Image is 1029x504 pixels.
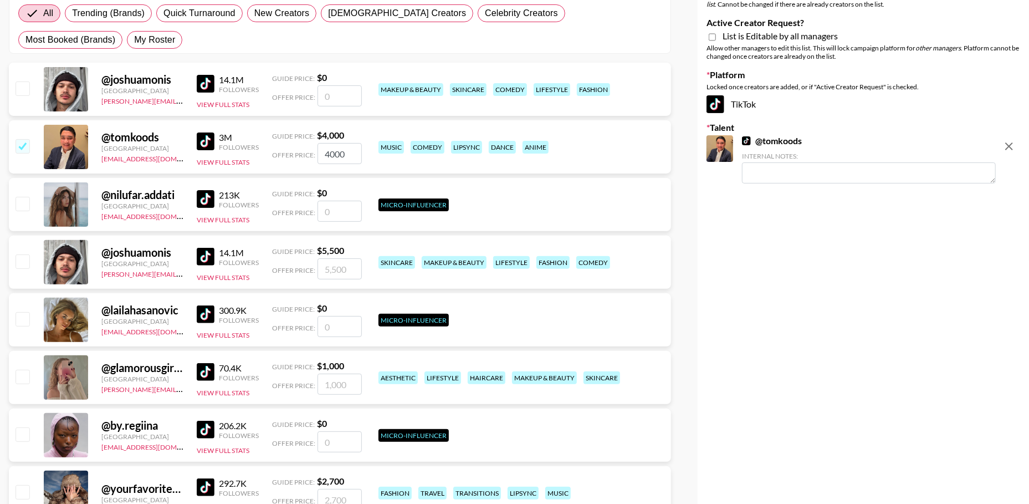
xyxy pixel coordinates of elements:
[219,247,259,258] div: 14.1M
[101,303,183,317] div: @ lailahasanovic
[577,83,610,96] div: fashion
[707,17,1020,28] label: Active Creator Request?
[742,152,996,160] div: Internal Notes:
[318,143,362,164] input: 4,000
[72,7,145,20] span: Trending (Brands)
[197,273,249,282] button: View Full Stats
[723,30,838,42] span: List is Editable by all managers
[318,258,362,279] input: 5,500
[101,441,213,451] a: [EMAIL_ADDRESS][DOMAIN_NAME]
[219,374,259,382] div: Followers
[101,432,183,441] div: [GEOGRAPHIC_DATA]
[378,314,449,327] div: Micro-Influencer
[318,201,362,222] input: 0
[328,7,466,20] span: [DEMOGRAPHIC_DATA] Creators
[101,95,371,105] a: [PERSON_NAME][EMAIL_ADDRESS][PERSON_NAME][PERSON_NAME][DOMAIN_NAME]
[707,44,1020,60] div: Allow other managers to edit this list. This will lock campaign platform for . Platform cannot be...
[489,141,516,154] div: dance
[219,74,259,85] div: 14.1M
[272,132,315,140] span: Guide Price:
[101,73,183,86] div: @ joshuamonis
[219,489,259,497] div: Followers
[219,258,259,267] div: Followers
[317,187,327,198] strong: $ 0
[272,305,315,313] span: Guide Price:
[707,95,1020,113] div: TikTok
[219,305,259,316] div: 300.9K
[197,421,214,439] img: TikTok
[378,487,412,500] div: fashion
[318,85,362,106] input: 0
[197,331,249,339] button: View Full Stats
[219,143,259,151] div: Followers
[272,190,315,198] span: Guide Price:
[197,100,249,109] button: View Full Stats
[101,210,213,221] a: [EMAIL_ADDRESS][DOMAIN_NAME]
[197,306,214,323] img: TikTok
[317,245,344,256] strong: $ 5,500
[101,144,183,152] div: [GEOGRAPHIC_DATA]
[707,122,1020,133] label: Talent
[101,246,183,259] div: @ joshuamonis
[197,248,214,266] img: TikTok
[523,141,549,154] div: anime
[418,487,447,500] div: travel
[101,496,183,504] div: [GEOGRAPHIC_DATA]
[272,381,315,390] span: Offer Price:
[101,152,213,163] a: [EMAIL_ADDRESS][DOMAIN_NAME]
[197,133,214,150] img: TikTok
[317,303,327,313] strong: $ 0
[318,316,362,337] input: 0
[197,158,249,166] button: View Full Stats
[25,33,115,47] span: Most Booked (Brands)
[219,85,259,94] div: Followers
[468,371,505,384] div: haircare
[101,375,183,383] div: [GEOGRAPHIC_DATA]
[576,256,610,269] div: comedy
[101,325,213,336] a: [EMAIL_ADDRESS][DOMAIN_NAME]
[101,361,183,375] div: @ glamorousgirlguide
[318,374,362,395] input: 1,000
[378,198,449,211] div: Micro-Influencer
[451,141,482,154] div: lipsync
[378,371,418,384] div: aesthetic
[422,256,487,269] div: makeup & beauty
[219,201,259,209] div: Followers
[101,383,318,394] a: [PERSON_NAME][EMAIL_ADDRESS][PERSON_NAME][DOMAIN_NAME]
[101,130,183,144] div: @ tomkoods
[493,256,530,269] div: lifestyle
[272,420,315,429] span: Guide Price:
[534,83,570,96] div: lifestyle
[411,141,444,154] div: comedy
[272,151,315,159] span: Offer Price:
[512,371,577,384] div: makeup & beauty
[272,208,315,217] span: Offer Price:
[545,487,571,500] div: music
[915,44,961,52] em: other managers
[317,476,344,486] strong: $ 2,700
[378,141,404,154] div: music
[272,324,315,332] span: Offer Price:
[453,487,501,500] div: transitions
[254,7,310,20] span: New Creators
[318,431,362,452] input: 0
[536,256,570,269] div: fashion
[272,439,315,447] span: Offer Price:
[197,389,249,397] button: View Full Stats
[707,95,724,113] img: TikTok
[272,74,315,83] span: Guide Price:
[378,429,449,442] div: Micro-Influencer
[272,266,315,274] span: Offer Price:
[197,446,249,455] button: View Full Stats
[219,420,259,431] div: 206.2K
[43,7,53,20] span: All
[742,136,751,145] img: TikTok
[317,360,344,371] strong: $ 1,000
[998,135,1020,157] button: remove
[219,431,259,440] div: Followers
[101,202,183,210] div: [GEOGRAPHIC_DATA]
[197,363,214,381] img: TikTok
[219,478,259,489] div: 292.7K
[101,86,183,95] div: [GEOGRAPHIC_DATA]
[378,256,415,269] div: skincare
